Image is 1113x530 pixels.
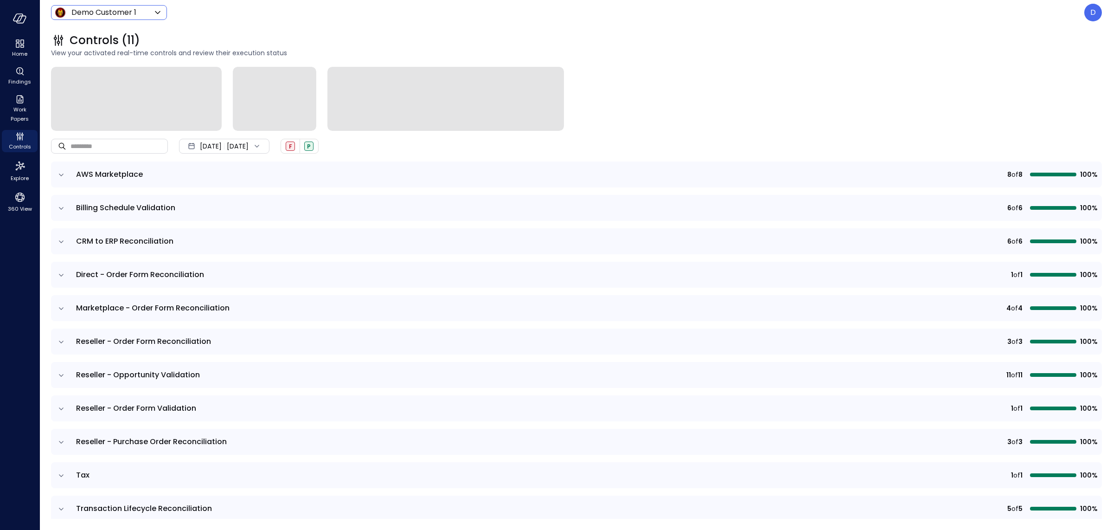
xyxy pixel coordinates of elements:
[2,158,38,184] div: Explore
[2,130,38,152] div: Controls
[2,93,38,124] div: Work Papers
[1018,203,1023,213] span: 6
[1080,203,1096,213] span: 100%
[1011,370,1018,380] span: of
[55,7,66,18] img: Icon
[8,77,31,86] span: Findings
[1018,303,1023,313] span: 4
[6,105,34,123] span: Work Papers
[1007,336,1011,347] span: 3
[76,336,211,347] span: Reseller - Order Form Reconciliation
[1011,236,1018,246] span: of
[57,304,66,313] button: expand row
[57,371,66,380] button: expand row
[1080,270,1096,280] span: 100%
[1080,504,1096,514] span: 100%
[1020,470,1023,480] span: 1
[1018,370,1023,380] span: 11
[76,169,143,180] span: AWS Marketplace
[304,142,313,151] div: Passed
[289,142,292,150] span: F
[1018,236,1023,246] span: 6
[57,237,66,246] button: expand row
[1018,336,1023,347] span: 3
[286,142,295,151] div: Failed
[1018,437,1023,447] span: 3
[9,142,31,151] span: Controls
[1011,336,1018,347] span: of
[1007,504,1011,514] span: 5
[1011,504,1018,514] span: of
[1084,4,1102,21] div: Dudu
[1011,437,1018,447] span: of
[57,404,66,414] button: expand row
[1006,303,1011,313] span: 4
[1011,303,1018,313] span: of
[2,65,38,87] div: Findings
[1080,303,1096,313] span: 100%
[1080,336,1096,347] span: 100%
[1080,403,1096,414] span: 100%
[1007,437,1011,447] span: 3
[51,48,1102,58] span: View your activated real-time controls and review their execution status
[1011,270,1013,280] span: 1
[76,236,173,246] span: CRM to ERP Reconciliation
[1013,403,1020,414] span: of
[76,369,200,380] span: Reseller - Opportunity Validation
[71,7,136,18] p: Demo Customer 1
[70,33,140,48] span: Controls (11)
[1011,203,1018,213] span: of
[2,37,38,59] div: Home
[57,438,66,447] button: expand row
[1011,403,1013,414] span: 1
[1080,470,1096,480] span: 100%
[57,471,66,480] button: expand row
[57,170,66,180] button: expand row
[1006,370,1011,380] span: 11
[1080,437,1096,447] span: 100%
[76,269,204,280] span: Direct - Order Form Reconciliation
[2,189,38,214] div: 360 View
[57,271,66,280] button: expand row
[57,337,66,347] button: expand row
[1007,203,1011,213] span: 6
[1011,169,1018,180] span: of
[1080,236,1096,246] span: 100%
[76,503,212,514] span: Transaction Lifecycle Reconciliation
[1080,169,1096,180] span: 100%
[200,141,222,151] span: [DATE]
[1090,7,1096,18] p: D
[11,174,29,183] span: Explore
[76,303,230,313] span: Marketplace - Order Form Reconciliation
[57,504,66,514] button: expand row
[76,436,227,447] span: Reseller - Purchase Order Reconciliation
[76,403,196,414] span: Reseller - Order Form Validation
[1018,169,1023,180] span: 8
[8,204,32,213] span: 360 View
[1011,470,1013,480] span: 1
[1018,504,1023,514] span: 5
[1020,270,1023,280] span: 1
[1007,169,1011,180] span: 8
[307,142,311,150] span: P
[57,204,66,213] button: expand row
[1007,236,1011,246] span: 6
[76,202,175,213] span: Billing Schedule Validation
[1080,370,1096,380] span: 100%
[12,49,27,58] span: Home
[76,470,90,480] span: Tax
[1020,403,1023,414] span: 1
[1013,470,1020,480] span: of
[1013,270,1020,280] span: of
